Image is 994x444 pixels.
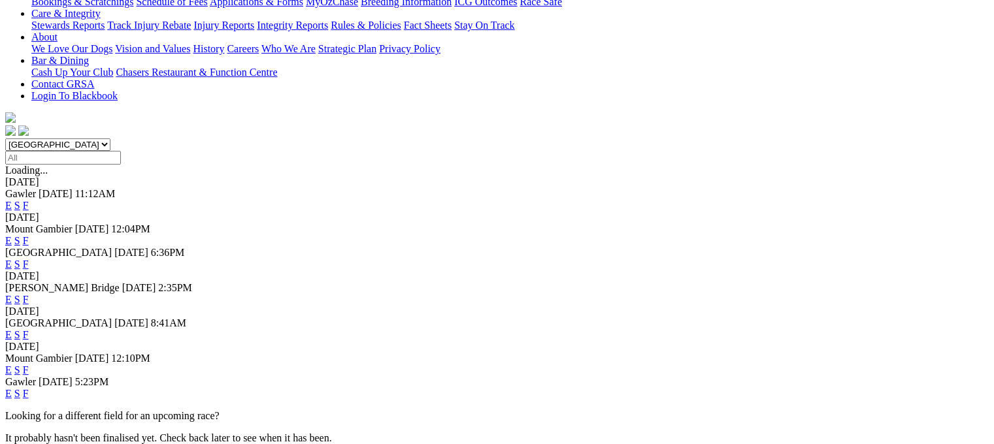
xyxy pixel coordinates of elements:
[5,125,16,136] img: facebook.svg
[5,200,12,211] a: E
[114,317,148,328] span: [DATE]
[5,376,36,387] span: Gawler
[151,247,185,258] span: 6:36PM
[114,247,148,258] span: [DATE]
[5,247,112,258] span: [GEOGRAPHIC_DATA]
[23,200,29,211] a: F
[14,259,20,270] a: S
[5,223,73,234] span: Mount Gambier
[31,20,105,31] a: Stewards Reports
[404,20,452,31] a: Fact Sheets
[14,329,20,340] a: S
[75,223,109,234] span: [DATE]
[31,43,112,54] a: We Love Our Dogs
[75,353,109,364] span: [DATE]
[31,67,113,78] a: Cash Up Your Club
[261,43,316,54] a: Who We Are
[31,55,89,66] a: Bar & Dining
[158,282,192,293] span: 2:35PM
[454,20,514,31] a: Stay On Track
[5,259,12,270] a: E
[5,341,989,353] div: [DATE]
[39,376,73,387] span: [DATE]
[5,188,36,199] span: Gawler
[23,294,29,305] a: F
[31,78,94,89] a: Contact GRSA
[23,388,29,399] a: F
[31,90,118,101] a: Login To Blackbook
[151,317,186,328] span: 8:41AM
[5,364,12,375] a: E
[14,235,20,246] a: S
[31,8,101,19] a: Care & Integrity
[75,188,116,199] span: 11:12AM
[31,67,989,78] div: Bar & Dining
[193,43,224,54] a: History
[5,306,989,317] div: [DATE]
[115,43,190,54] a: Vision and Values
[5,151,121,165] input: Select date
[5,329,12,340] a: E
[31,43,989,55] div: About
[39,188,73,199] span: [DATE]
[5,282,120,293] span: [PERSON_NAME] Bridge
[18,125,29,136] img: twitter.svg
[75,376,109,387] span: 5:23PM
[31,20,989,31] div: Care & Integrity
[14,388,20,399] a: S
[257,20,328,31] a: Integrity Reports
[5,294,12,305] a: E
[5,176,989,188] div: [DATE]
[5,410,989,422] p: Looking for a different field for an upcoming race?
[5,353,73,364] span: Mount Gambier
[23,364,29,375] a: F
[122,282,156,293] span: [DATE]
[379,43,440,54] a: Privacy Policy
[23,259,29,270] a: F
[111,353,150,364] span: 12:10PM
[5,388,12,399] a: E
[5,235,12,246] a: E
[14,200,20,211] a: S
[5,165,48,176] span: Loading...
[318,43,376,54] a: Strategic Plan
[14,364,20,375] a: S
[5,317,112,328] span: [GEOGRAPHIC_DATA]
[193,20,254,31] a: Injury Reports
[111,223,150,234] span: 12:04PM
[227,43,259,54] a: Careers
[31,31,58,42] a: About
[5,112,16,123] img: logo-grsa-white.png
[5,270,989,282] div: [DATE]
[23,329,29,340] a: F
[5,432,332,443] partial: It probably hasn't been finalised yet. Check back later to see when it has been.
[23,235,29,246] a: F
[107,20,191,31] a: Track Injury Rebate
[331,20,401,31] a: Rules & Policies
[5,212,989,223] div: [DATE]
[14,294,20,305] a: S
[116,67,277,78] a: Chasers Restaurant & Function Centre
